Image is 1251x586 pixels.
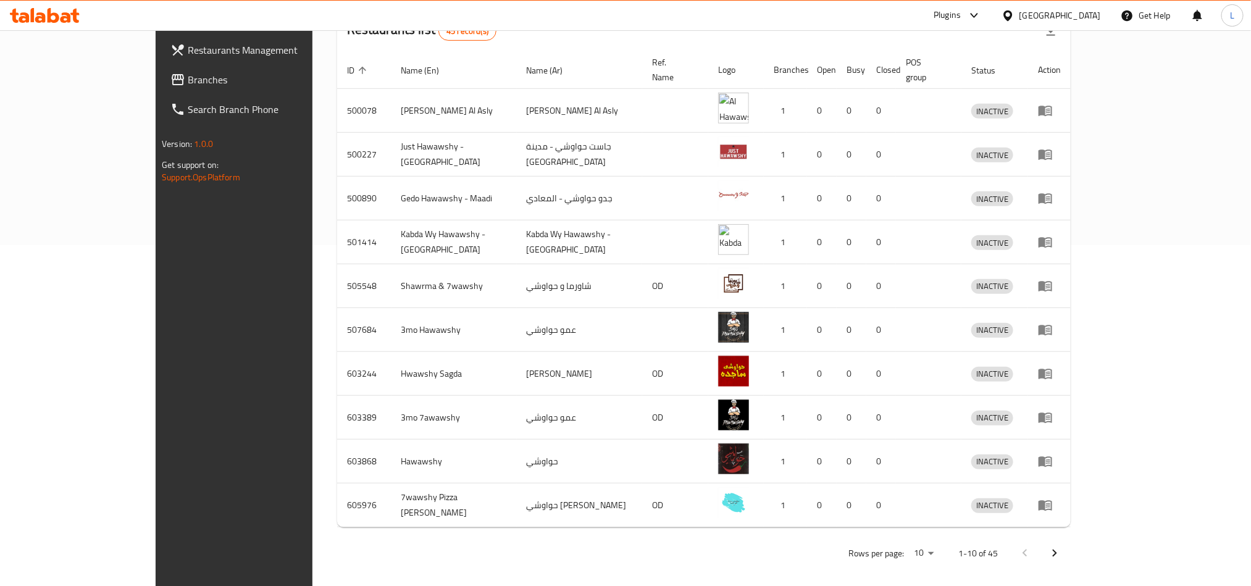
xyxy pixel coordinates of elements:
div: [GEOGRAPHIC_DATA] [1019,9,1101,22]
td: شاورما و حواوشي [517,264,642,308]
td: 1 [764,352,807,396]
td: 1 [764,483,807,527]
td: 0 [866,483,896,527]
span: INACTIVE [971,104,1013,119]
td: 0 [866,396,896,440]
span: 1.0.0 [194,136,213,152]
td: 1 [764,264,807,308]
span: Get support on: [162,157,219,173]
button: Next page [1040,538,1069,568]
th: Branches [764,51,807,89]
img: 7wawshy Pizza Abo Ahmed [718,487,749,518]
span: Status [971,63,1011,78]
p: 1-10 of 45 [958,546,998,561]
td: [PERSON_NAME] Al Asly [517,89,642,133]
div: INACTIVE [971,367,1013,382]
div: Menu [1038,410,1061,425]
span: Search Branch Phone [188,102,354,117]
td: 1 [764,396,807,440]
div: INACTIVE [971,191,1013,206]
td: 0 [807,352,837,396]
td: 0 [866,440,896,483]
div: Menu [1038,454,1061,469]
td: جدو حواوشي - المعادي [517,177,642,220]
h2: Restaurants list [347,20,496,41]
td: OD [642,264,708,308]
span: Version: [162,136,192,152]
td: 3mo 7awawshy [391,396,517,440]
td: 0 [837,440,866,483]
img: Gedo Hawawshy - Maadi [718,180,749,211]
span: INACTIVE [971,498,1013,513]
td: [PERSON_NAME] Al Asly [391,89,517,133]
th: Action [1028,51,1071,89]
td: 0 [866,177,896,220]
td: 0 [807,264,837,308]
span: POS group [906,55,947,85]
td: 1 [764,89,807,133]
td: 0 [807,308,837,352]
td: 0 [807,133,837,177]
td: OD [642,352,708,396]
th: Busy [837,51,866,89]
td: [PERSON_NAME] [517,352,642,396]
span: INACTIVE [971,148,1013,162]
th: Closed [866,51,896,89]
td: Shawrma & 7wawshy [391,264,517,308]
div: Menu [1038,322,1061,337]
span: INACTIVE [971,279,1013,293]
th: Open [807,51,837,89]
td: حواوشي [517,440,642,483]
span: INACTIVE [971,323,1013,337]
span: INACTIVE [971,236,1013,250]
td: 1 [764,308,807,352]
span: L [1230,9,1234,22]
div: INACTIVE [971,235,1013,250]
span: Name (Ar) [527,63,579,78]
a: Restaurants Management [161,35,364,65]
td: 0 [866,308,896,352]
td: 0 [837,308,866,352]
img: 3mo Hawawshy [718,312,749,343]
td: 0 [837,483,866,527]
td: 0 [866,352,896,396]
a: Search Branch Phone [161,94,364,124]
td: OD [642,483,708,527]
img: Hwawshy Sagda [718,356,749,387]
span: INACTIVE [971,411,1013,425]
img: Just Hawawshy - Nasr City [718,136,749,167]
div: Menu [1038,103,1061,118]
span: INACTIVE [971,367,1013,381]
td: 0 [837,220,866,264]
td: 0 [866,264,896,308]
td: عمو حواوشي [517,308,642,352]
div: INACTIVE [971,279,1013,294]
td: 0 [866,89,896,133]
td: 1 [764,177,807,220]
p: Rows per page: [848,546,904,561]
img: Al Hawawshy Al Asly [718,93,749,123]
td: Kabda Wy Hawawshy - [GEOGRAPHIC_DATA] [391,220,517,264]
span: INACTIVE [971,454,1013,469]
div: INACTIVE [971,411,1013,425]
th: Logo [708,51,764,89]
img: Kabda Wy Hawawshy - Nasr City [718,224,749,255]
td: 0 [837,264,866,308]
div: Menu [1038,191,1061,206]
a: Support.OpsPlatform [162,169,240,185]
div: Rows per page: [909,544,939,563]
td: 0 [807,396,837,440]
table: enhanced table [337,51,1071,527]
span: ID [347,63,370,78]
img: 3mo 7awawshy [718,400,749,430]
img: Hawawshy [718,443,749,474]
td: 0 [837,396,866,440]
td: عمو حواوشي [517,396,642,440]
div: Menu [1038,278,1061,293]
div: Menu [1038,498,1061,513]
td: 7wawshy Pizza [PERSON_NAME] [391,483,517,527]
